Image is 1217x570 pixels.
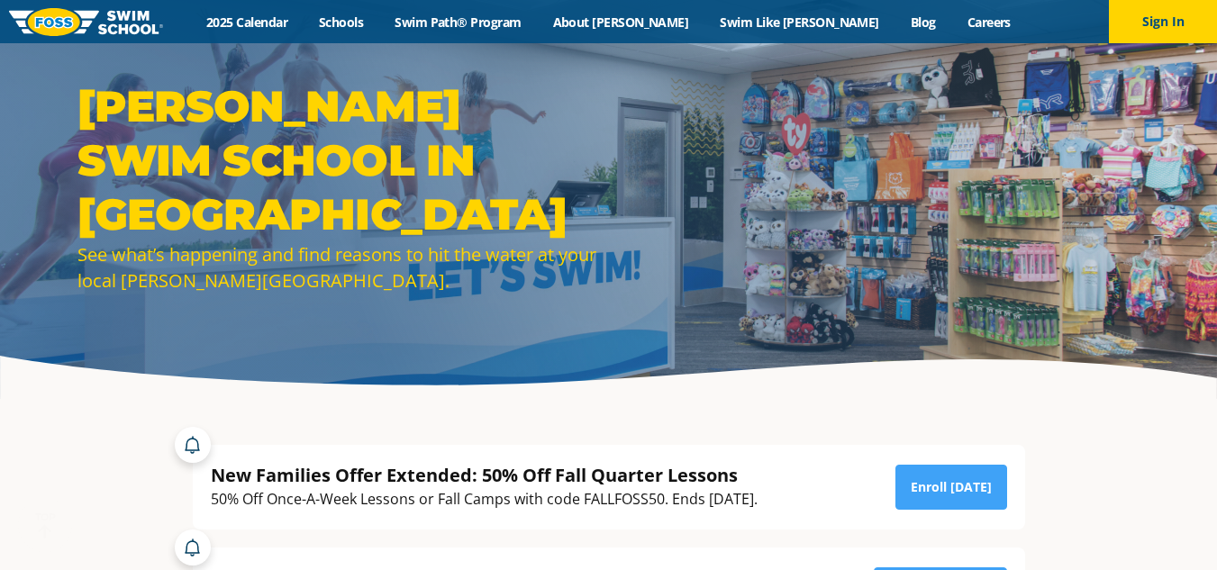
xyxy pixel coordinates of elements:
a: Schools [304,14,379,31]
a: Careers [951,14,1026,31]
h1: [PERSON_NAME] Swim School in [GEOGRAPHIC_DATA] [77,79,600,241]
a: 2025 Calendar [191,14,304,31]
a: Blog [895,14,951,31]
div: New Families Offer Extended: 50% Off Fall Quarter Lessons [211,463,758,487]
a: Swim Path® Program [379,14,537,31]
div: See what’s happening and find reasons to hit the water at your local [PERSON_NAME][GEOGRAPHIC_DATA]. [77,241,600,294]
div: 50% Off Once-A-Week Lessons or Fall Camps with code FALLFOSS50. Ends [DATE]. [211,487,758,511]
a: About [PERSON_NAME] [537,14,704,31]
a: Enroll [DATE] [895,465,1007,510]
img: FOSS Swim School Logo [9,8,163,36]
div: TOP [35,511,56,539]
a: Swim Like [PERSON_NAME] [704,14,895,31]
